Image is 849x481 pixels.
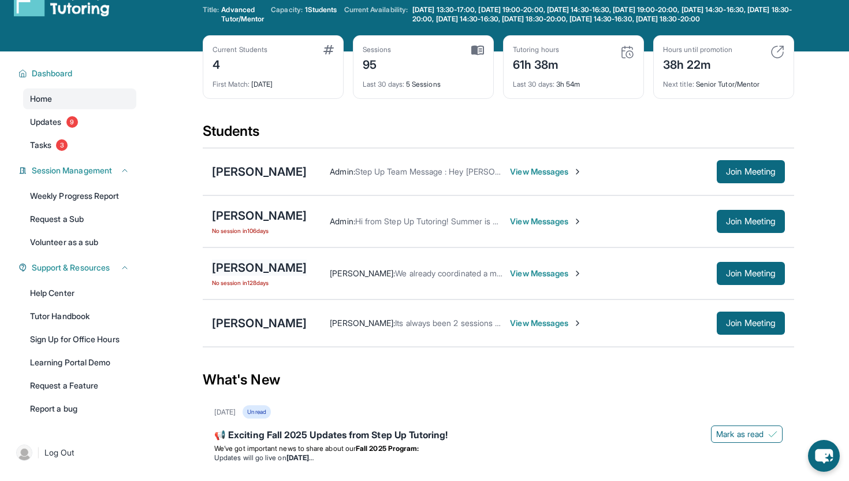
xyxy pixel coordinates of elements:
span: [PERSON_NAME] : [330,318,395,328]
button: Join Meeting [717,160,785,183]
div: Sessions [363,45,392,54]
a: Report a bug [23,398,136,419]
div: [DATE] [214,408,236,417]
span: Home [30,93,52,105]
a: Tasks3 [23,135,136,156]
div: What's New [203,354,794,405]
span: We’ve got important news to share about our [214,444,356,453]
div: Unread [243,405,270,419]
span: 3 [56,139,68,151]
span: Join Meeting [726,168,776,175]
a: Updates9 [23,112,136,132]
img: card [471,45,484,55]
span: Tasks [30,139,51,151]
button: Join Meeting [717,312,785,335]
span: [DATE] 13:30-17:00, [DATE] 19:00-20:00, [DATE] 14:30-16:30, [DATE] 19:00-20:00, [DATE] 14:30-16:3... [412,5,792,24]
img: Chevron-Right [573,319,582,328]
div: [DATE] [213,73,334,89]
div: 5 Sessions [363,73,484,89]
span: View Messages [510,317,582,329]
img: Chevron-Right [573,167,582,176]
span: Session Management [32,165,112,176]
button: Join Meeting [717,210,785,233]
li: Updates will go live on [214,453,783,462]
a: Sign Up for Office Hours [23,329,136,350]
span: Current Availability: [344,5,408,24]
a: |Log Out [12,440,136,465]
span: Admin : [330,166,355,176]
a: Help Center [23,283,136,304]
img: card [323,45,334,54]
strong: [DATE] [286,453,314,462]
img: user-img [16,445,32,461]
span: View Messages [510,216,582,227]
div: Tutoring hours [513,45,559,54]
span: 9 [66,116,78,128]
div: Students [203,122,794,147]
img: card [770,45,784,59]
div: [PERSON_NAME] [212,315,307,331]
a: Tutor Handbook [23,306,136,327]
a: [DATE] 13:30-17:00, [DATE] 19:00-20:00, [DATE] 14:30-16:30, [DATE] 19:00-20:00, [DATE] 14:30-16:3... [410,5,794,24]
span: Dashboard [32,68,73,79]
div: 95 [363,54,392,73]
img: Chevron-Right [573,217,582,226]
div: 📢 Exciting Fall 2025 Updates from Step Up Tutoring! [214,428,783,444]
span: Last 30 days : [513,80,554,88]
img: Mark as read [768,430,777,439]
img: Chevron-Right [573,269,582,278]
button: Mark as read [711,425,783,443]
button: Dashboard [27,68,129,79]
span: View Messages [510,268,582,279]
a: Weekly Progress Report [23,186,136,206]
span: Its always been 2 sessions a week [395,318,521,328]
span: Support & Resources [32,262,110,273]
div: Current Students [213,45,267,54]
span: View Messages [510,166,582,177]
button: Session Management [27,165,129,176]
button: Join Meeting [717,262,785,285]
span: Advanced Tutor/Mentor [221,5,264,24]
span: No session in 106 days [212,226,307,235]
span: Title: [203,5,219,24]
div: [PERSON_NAME] [212,208,307,224]
span: | [37,446,40,460]
span: Admin : [330,216,355,226]
span: Capacity: [271,5,303,14]
span: Join Meeting [726,270,776,277]
div: 3h 54m [513,73,634,89]
span: 1 Students [305,5,337,14]
a: Request a Sub [23,209,136,230]
div: Hours until promotion [663,45,732,54]
span: Last 30 days : [363,80,404,88]
span: Log Out [44,447,75,458]
div: 61h 38m [513,54,559,73]
span: Join Meeting [726,218,776,225]
button: chat-button [808,440,840,472]
div: 38h 22m [663,54,732,73]
span: No session in 128 days [212,278,307,287]
button: Support & Resources [27,262,129,273]
span: Mark as read [716,428,764,440]
div: [PERSON_NAME] [212,164,307,180]
strong: Fall 2025 Program: [356,444,419,453]
div: 4 [213,54,267,73]
a: Learning Portal Demo [23,352,136,373]
span: Updates [30,116,62,128]
div: [PERSON_NAME] [212,260,307,276]
img: card [620,45,634,59]
span: Next title : [663,80,694,88]
span: Join Meeting [726,320,776,327]
span: We already coordinated a meeting time? We said [DATE] and [DATE] 4 pm. Does this not work anymore? [395,268,776,278]
span: First Match : [213,80,250,88]
a: Volunteer as a sub [23,232,136,253]
a: Request a Feature [23,375,136,396]
div: Senior Tutor/Mentor [663,73,784,89]
span: [PERSON_NAME] : [330,268,395,278]
a: Home [23,88,136,109]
